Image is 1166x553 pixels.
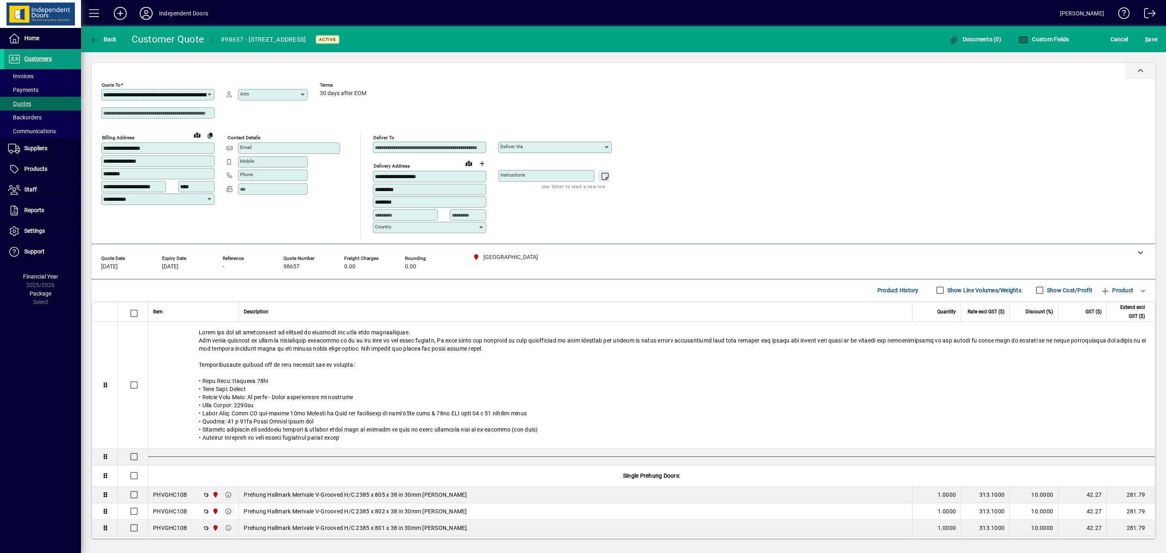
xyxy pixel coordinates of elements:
[946,286,1021,294] label: Show Line Volumes/Weights
[1085,307,1102,316] span: GST ($)
[210,523,219,532] span: Christchurch
[24,166,47,172] span: Products
[8,114,42,121] span: Backorders
[240,172,253,177] mat-label: Phone
[4,200,81,221] a: Reports
[162,264,179,270] span: [DATE]
[221,33,306,46] div: #98657 - [STREET_ADDRESS]
[153,524,187,532] div: PHVGHC10B
[1143,32,1160,47] button: Save
[210,507,219,516] span: Christchurch
[8,128,56,134] span: Communications
[4,159,81,179] a: Products
[1106,503,1155,520] td: 281.79
[1009,536,1058,553] td: 10.0000
[24,186,37,193] span: Staff
[133,6,159,21] button: Profile
[24,145,47,151] span: Suppliers
[244,491,467,499] span: Prehung Hallmark Merivale V-Grooved H/C 2385 x 805 x 38 in 30mm [PERSON_NAME]
[24,207,44,213] span: Reports
[153,491,187,499] div: PHVGHC10B
[1138,2,1156,28] a: Logout
[1058,536,1106,553] td: 84.54
[405,264,416,270] span: 0.00
[320,83,368,88] span: Terms
[4,180,81,200] a: Staff
[1058,487,1106,503] td: 42.27
[1112,2,1130,28] a: Knowledge Base
[24,248,45,255] span: Support
[938,524,956,532] span: 1.0000
[8,100,31,107] span: Quotes
[966,507,1004,515] div: 313.1000
[159,7,208,20] div: Independent Doors
[4,124,81,138] a: Communications
[1106,520,1155,536] td: 281.79
[24,55,52,62] span: Customers
[4,221,81,241] a: Settings
[244,524,467,532] span: Prehung Hallmark Merivale V-Grooved H/C 2385 x 801 x 38 in 30mm [PERSON_NAME]
[81,32,126,47] app-page-header-button: Back
[375,224,391,230] mat-label: Country
[1009,520,1058,536] td: 10.0000
[4,111,81,124] a: Backorders
[1112,303,1145,321] span: Extend excl GST ($)
[223,264,224,270] span: -
[500,172,525,178] mat-label: Instructions
[24,228,45,234] span: Settings
[966,524,1004,532] div: 313.1000
[937,307,956,316] span: Quantity
[1058,503,1106,520] td: 42.27
[1009,503,1058,520] td: 10.0000
[1060,7,1104,20] div: [PERSON_NAME]
[1100,284,1133,297] span: Product
[500,144,523,149] mat-label: Deliver via
[1109,32,1130,47] button: Cancel
[1058,520,1106,536] td: 42.27
[1026,307,1053,316] span: Discount (%)
[344,264,355,270] span: 0.00
[240,91,249,97] mat-label: Attn
[4,138,81,159] a: Suppliers
[542,182,605,191] mat-hint: Use 'Enter' to start a new line
[23,273,58,280] span: Financial Year
[244,507,467,515] span: Prehung Hallmark Merivale V-Grooved H/C 2385 x 802 x 38 in 30mm [PERSON_NAME]
[1018,36,1069,43] span: Custom Fields
[475,157,488,170] button: Choose address
[877,284,919,297] span: Product History
[191,128,204,141] a: View on map
[1106,487,1155,503] td: 281.79
[1009,487,1058,503] td: 10.0000
[87,32,119,47] button: Back
[89,36,117,43] span: Back
[153,507,187,515] div: PHVGHC10B
[30,290,51,297] span: Package
[1111,33,1128,46] span: Cancel
[966,491,1004,499] div: 313.1000
[938,507,956,515] span: 1.0000
[8,87,38,93] span: Payments
[4,69,81,83] a: Invoices
[949,36,1001,43] span: Documents (0)
[240,145,252,150] mat-label: Email
[462,157,475,170] a: View on map
[4,97,81,111] a: Quotes
[1096,283,1137,298] button: Product
[148,465,1155,486] div: Single Prehung Doors:
[1106,536,1155,553] td: 563.58
[107,6,133,21] button: Add
[4,28,81,49] a: Home
[102,82,121,88] mat-label: Quote To
[947,32,1003,47] button: Documents (0)
[101,264,118,270] span: [DATE]
[4,242,81,262] a: Support
[1145,33,1157,46] span: ave
[283,264,300,270] span: 98657
[968,307,1004,316] span: Rate excl GST ($)
[132,33,204,46] div: Customer Quote
[204,129,217,142] button: Copy to Delivery address
[1016,32,1071,47] button: Custom Fields
[240,158,254,164] mat-label: Mobile
[244,307,268,316] span: Description
[1045,286,1092,294] label: Show Cost/Profit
